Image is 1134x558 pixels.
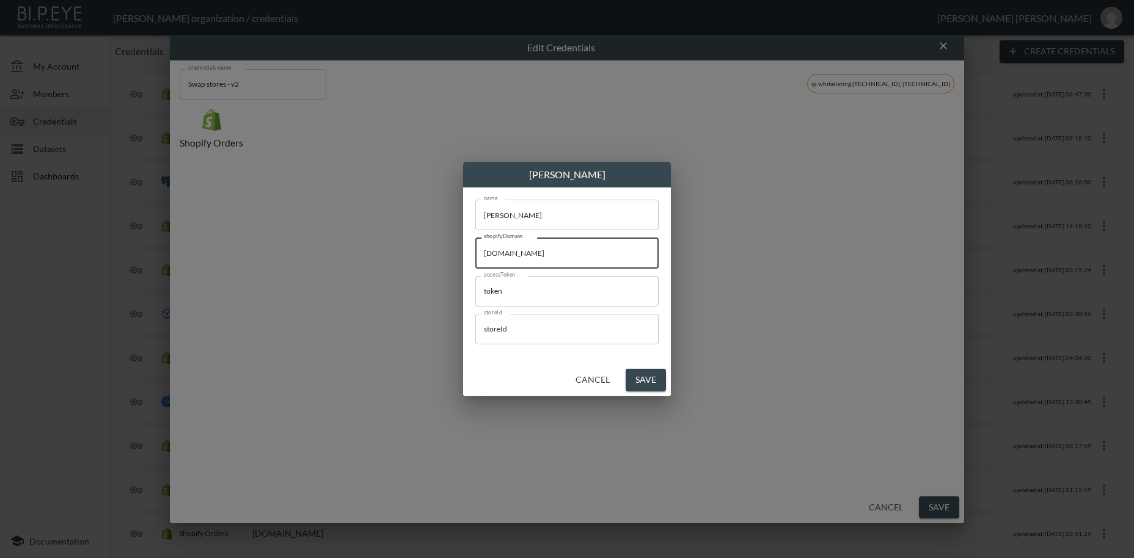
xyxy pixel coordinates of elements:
button: Cancel [571,369,615,391]
label: accessToken [484,270,516,278]
button: Save [626,369,666,391]
h2: [PERSON_NAME] [463,162,671,187]
label: shopifyDomain [484,232,523,240]
label: name [484,194,498,202]
label: storeId [484,308,502,316]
